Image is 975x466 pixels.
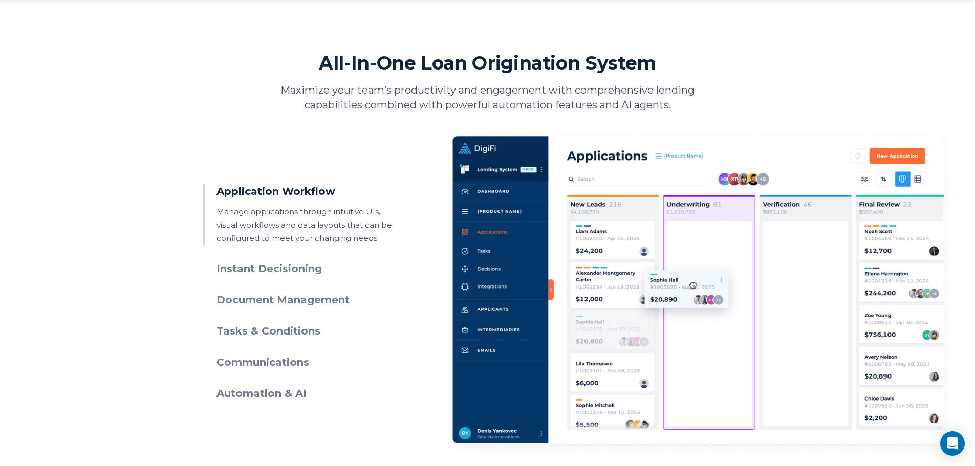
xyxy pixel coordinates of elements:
p: Manage applications through intuitive UIs, visual workflows and data layouts that can be configur... [216,205,402,245]
h3: Instant Decisioning [216,261,402,276]
h3: Communications [216,355,402,370]
div: Open Intercom Messenger [940,431,965,456]
h3: Document Management [216,293,402,307]
h3: Application Workflow [216,184,402,199]
h3: Automation & AI [216,386,402,401]
h2: All-In-One Loan Origination System [319,51,656,75]
img: Application Workflow [448,131,949,454]
p: Maximize your team’s productivity and engagement with comprehensive lending capabilities combined... [265,83,710,113]
h3: Tasks & Conditions [216,324,402,339]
